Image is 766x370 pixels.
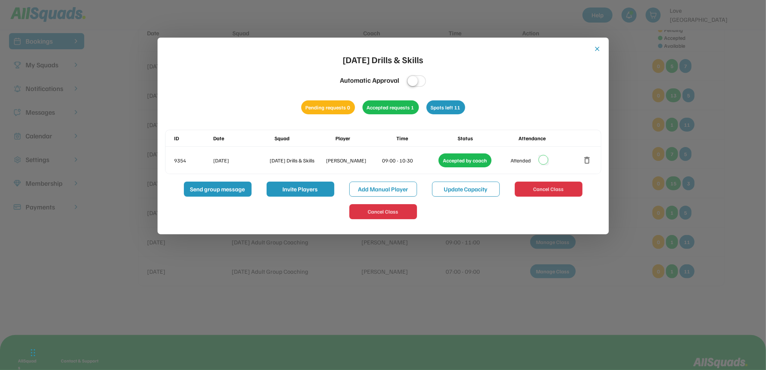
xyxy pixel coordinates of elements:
div: 9354 [174,156,212,164]
div: [DATE] Drills & Skills [270,156,325,164]
div: 09:00 - 10:30 [382,156,437,164]
div: ID [174,134,212,142]
div: Accepted by coach [438,153,491,167]
button: close [594,45,601,53]
div: [DATE] Drills & Skills [343,53,423,66]
button: Cancel Class [515,182,582,197]
div: Spots left 11 [426,100,465,114]
button: Send group message [184,182,252,197]
div: Time [396,134,456,142]
button: Update Capacity [432,182,500,197]
div: Accepted requests 1 [363,100,419,114]
div: Date [214,134,273,142]
div: Attended [511,156,531,164]
div: Pending requests 0 [301,100,355,114]
button: Cancel Class [349,204,417,219]
div: Status [458,134,517,142]
div: [DATE] [214,156,268,164]
button: delete [583,156,592,165]
div: [PERSON_NAME] [326,156,381,164]
div: Player [335,134,395,142]
button: Invite Players [267,182,334,197]
div: Automatic Approval [340,75,399,85]
div: Squad [275,134,334,142]
button: Add Manual Player [349,182,417,197]
div: Attendance [519,134,578,142]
